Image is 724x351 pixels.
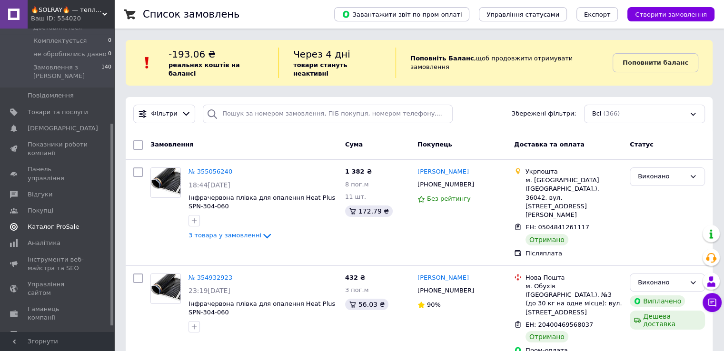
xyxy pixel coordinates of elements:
[28,108,88,117] span: Товари та послуги
[140,56,154,70] img: :exclamation:
[188,300,335,316] a: Інфрачервона плівка для опалення Heat Plus SPN-304-060
[410,55,474,62] b: Поповніть Баланс
[427,301,441,308] span: 90%
[703,293,722,312] button: Чат з покупцем
[630,295,685,307] div: Виплачено
[151,274,180,303] img: Фото товару
[150,167,181,198] a: Фото товару
[635,11,707,18] span: Створити замовлення
[526,321,593,328] span: ЕН: 20400469568037
[526,176,622,219] div: м. [GEOGRAPHIC_DATA] ([GEOGRAPHIC_DATA].), 36042, вул. [STREET_ADDRESS][PERSON_NAME]
[28,165,88,182] span: Панель управління
[188,232,273,239] a: 3 товара у замовленні
[188,287,230,294] span: 23:19[DATE]
[603,110,620,117] span: (366)
[627,7,714,21] button: Створити замовлення
[592,109,602,118] span: Всі
[526,331,568,342] div: Отримано
[31,6,102,14] span: 🔥SOLRAY🔥 — тепла підлога від А до Я 🛠️🏠
[151,168,180,197] img: Фото товару
[526,167,622,176] div: Укрпошта
[293,61,347,77] b: товари стануть неактивні
[630,141,654,148] span: Статус
[28,255,88,273] span: Інструменти веб-майстра та SEO
[486,11,559,18] span: Управління статусами
[31,14,114,23] div: Ваш ID: 554020
[188,181,230,189] span: 18:44[DATE]
[514,141,585,148] span: Доставка та оплата
[345,141,363,148] span: Cума
[526,273,622,282] div: Нова Пошта
[417,141,452,148] span: Покупець
[623,59,688,66] b: Поповнити баланс
[345,193,366,200] span: 11 шт.
[33,50,107,58] span: не оброблялись давно
[417,167,469,176] a: [PERSON_NAME]
[28,280,88,297] span: Управління сайтом
[101,63,111,80] span: 140
[396,48,613,78] div: , щоб продовжити отримувати замовлення
[345,299,388,310] div: 56.03 ₴
[188,168,232,175] a: № 355056240
[334,7,469,21] button: Завантажити звіт по пром-оплаті
[33,63,101,80] span: Замовлення з [PERSON_NAME]
[576,7,618,21] button: Експорт
[526,249,622,258] div: Післяплата
[526,234,568,245] div: Отримано
[417,287,474,294] span: [PHONE_NUMBER]
[169,49,216,60] span: -193.06 ₴
[526,282,622,317] div: м. Обухів ([GEOGRAPHIC_DATA].), №3 (до 30 кг на одне місце): вул. [STREET_ADDRESS]
[638,278,685,288] div: Виконано
[417,273,469,283] a: [PERSON_NAME]
[28,124,98,133] span: [DEMOGRAPHIC_DATA]
[28,140,88,157] span: Показники роботи компанії
[345,274,366,281] span: 432 ₴
[169,61,240,77] b: реальних коштів на балансі
[150,141,193,148] span: Замовлення
[342,10,462,19] span: Завантажити звіт по пром-оплаті
[28,223,79,231] span: Каталог ProSale
[512,109,576,118] span: Збережені фільтри:
[188,194,335,210] a: Інфрачервона плівка для опалення Heat Plus SPN-304-060
[188,274,232,281] a: № 354932923
[618,10,714,18] a: Створити замовлення
[108,37,111,45] span: 0
[584,11,611,18] span: Експорт
[417,181,474,188] span: [PHONE_NUMBER]
[28,190,52,199] span: Відгуки
[427,195,471,202] span: Без рейтингу
[28,239,60,247] span: Аналітика
[143,9,239,20] h1: Список замовлень
[613,53,698,72] a: Поповнити баланс
[526,224,589,231] span: ЕН: 0504841261117
[345,286,369,293] span: 3 пог.м
[203,105,453,123] input: Пошук за номером замовлення, ПІБ покупця, номером телефону, Email, номером накладної
[345,205,393,217] div: 172.79 ₴
[150,273,181,304] a: Фото товару
[28,206,53,215] span: Покупці
[479,7,567,21] button: Управління статусами
[630,311,705,330] div: Дешева доставка
[33,37,87,45] span: Комплектується
[151,109,178,118] span: Фільтри
[28,305,88,322] span: Гаманець компанії
[188,232,261,239] span: 3 товара у замовленні
[345,168,372,175] span: 1 382 ₴
[108,50,111,58] span: 0
[28,330,52,339] span: Маркет
[28,91,74,100] span: Повідомлення
[345,181,369,188] span: 8 пог.м
[293,49,350,60] span: Через 4 дні
[638,172,685,182] div: Виконано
